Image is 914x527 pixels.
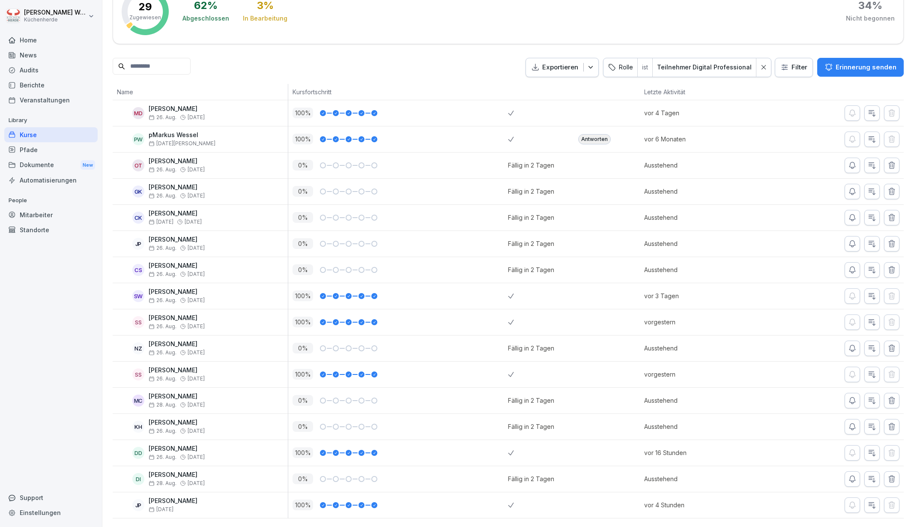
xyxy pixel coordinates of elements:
div: NZ [132,342,144,354]
p: Küchenherde [24,17,87,23]
div: Fällig in 2 Tagen [508,474,554,483]
div: SW [132,290,144,302]
p: [PERSON_NAME] [149,288,205,296]
div: Support [4,490,98,505]
div: In Bearbeitung [243,14,287,23]
div: Teilnehmer Digital Professional [657,63,752,72]
p: [PERSON_NAME] Wessel [24,9,87,16]
p: vor 16 Stunden [644,448,750,457]
p: [PERSON_NAME] [149,393,205,400]
span: [DATE] [188,480,205,486]
p: Ausstehend [644,213,750,222]
a: Mitarbeiter [4,207,98,222]
span: 26. Aug. [149,271,176,277]
p: [PERSON_NAME] [149,341,205,348]
div: 34 % [858,0,882,11]
p: 0 % [293,264,313,275]
div: MD [132,107,144,119]
p: Ausstehend [644,474,750,483]
div: Dokumente [4,157,98,173]
span: [DATE] [149,506,173,512]
div: Fällig in 2 Tagen [508,187,554,196]
p: Kursfortschritt [293,87,504,96]
span: 26. Aug. [149,167,176,173]
p: Ausstehend [644,265,750,274]
div: 3 % [257,0,274,11]
p: Ausstehend [644,187,750,196]
p: [PERSON_NAME] [149,445,205,452]
div: MC [132,395,144,407]
p: vor 4 Stunden [644,500,750,509]
div: New [81,160,95,170]
p: vorgestern [644,370,750,379]
span: 26. Aug. [149,323,176,329]
div: Fällig in 2 Tagen [508,422,554,431]
span: [DATE] [188,193,205,199]
div: Automatisierungen [4,173,98,188]
p: 0 % [293,343,313,353]
div: Antworten [578,134,611,144]
span: 26. Aug. [149,245,176,251]
button: Exportieren [526,58,599,77]
p: pMarkus Wessel [149,132,215,139]
p: 100 % [293,108,313,118]
span: [DATE] [188,271,205,277]
span: [DATE] [185,219,202,225]
button: Erinnerung senden [817,58,904,77]
div: GK [132,186,144,198]
span: [DATE][PERSON_NAME] [149,141,215,147]
p: vor 3 Tagen [644,291,750,300]
p: vorgestern [644,317,750,326]
p: Name [117,87,284,96]
div: Fällig in 2 Tagen [508,265,554,274]
p: vor 4 Tagen [644,108,750,117]
div: Fällig in 2 Tagen [508,161,554,170]
p: [PERSON_NAME] [149,158,205,165]
div: Fällig in 2 Tagen [508,239,554,248]
div: CS [132,264,144,276]
p: Ausstehend [644,422,750,431]
span: 26. Aug. [149,193,176,199]
span: 26. Aug. [149,454,176,460]
p: 0 % [293,395,313,406]
span: [DATE] [188,323,205,329]
a: Home [4,33,98,48]
div: DD [132,447,144,459]
p: Zugewiesen [129,14,161,21]
div: Einstellungen [4,505,98,520]
div: Abgeschlossen [182,14,229,23]
p: [PERSON_NAME] [149,419,205,426]
div: Nicht begonnen [846,14,895,23]
div: DI [132,473,144,485]
span: 26. Aug. [149,350,176,356]
p: 0 % [293,212,313,223]
a: Audits [4,63,98,78]
div: CK [132,212,144,224]
div: 62 % [194,0,218,11]
span: [DATE] [188,402,205,408]
p: Erinnerung senden [836,63,896,72]
p: vor 6 Monaten [644,135,750,144]
p: 100 % [293,500,313,510]
p: Ausstehend [644,239,750,248]
p: [PERSON_NAME] [149,367,205,374]
a: News [4,48,98,63]
p: [PERSON_NAME] [149,497,197,505]
p: Exportieren [542,63,578,72]
p: [PERSON_NAME] [149,105,205,113]
p: [PERSON_NAME] [149,184,205,191]
p: 100 % [293,134,313,144]
span: 26. Aug. [149,297,176,303]
a: Standorte [4,222,98,237]
a: Pfade [4,142,98,157]
p: 100 % [293,447,313,458]
div: ist [638,58,652,77]
a: Veranstaltungen [4,93,98,108]
span: [DATE] [188,114,205,120]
